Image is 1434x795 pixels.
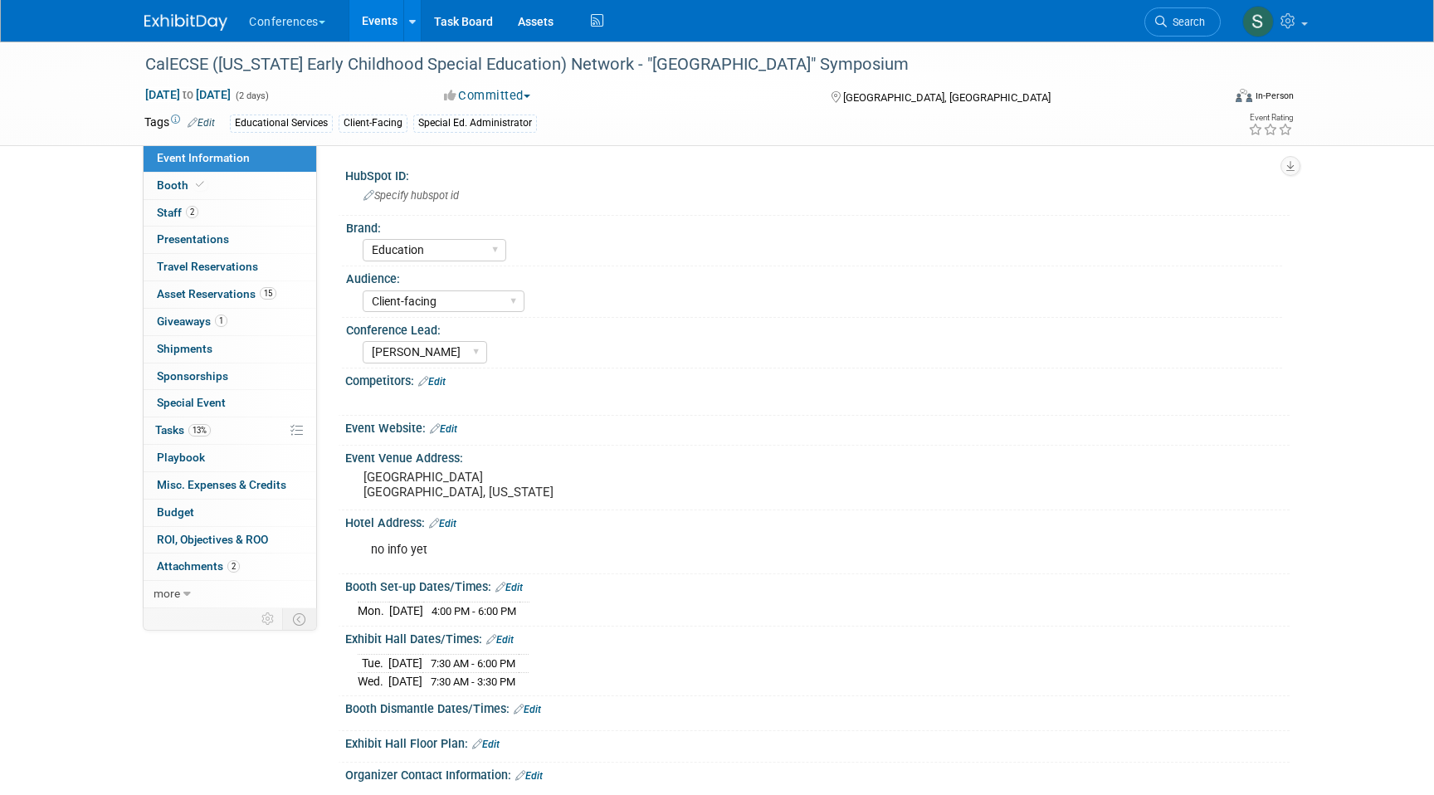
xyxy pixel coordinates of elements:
[144,472,316,499] a: Misc. Expenses & Credits
[486,634,514,646] a: Edit
[196,180,204,189] i: Booth reservation complete
[515,770,543,782] a: Edit
[180,88,196,101] span: to
[157,451,205,464] span: Playbook
[144,254,316,280] a: Travel Reservations
[157,232,229,246] span: Presentations
[144,554,316,580] a: Attachments2
[429,518,456,529] a: Edit
[346,266,1282,287] div: Audience:
[144,445,316,471] a: Playbook
[144,417,316,444] a: Tasks13%
[345,627,1290,648] div: Exhibit Hall Dates/Times:
[358,655,388,673] td: Tue.
[438,87,537,105] button: Committed
[144,14,227,31] img: ExhibitDay
[234,90,269,101] span: (2 days)
[139,50,1196,80] div: CalECSE ([US_STATE] Early Childhood Special Education) Network - "[GEOGRAPHIC_DATA]" Symposium
[188,424,211,437] span: 13%
[1167,16,1205,28] span: Search
[431,676,515,688] span: 7:30 AM - 3:30 PM
[1255,90,1294,102] div: In-Person
[431,657,515,670] span: 7:30 AM - 6:00 PM
[144,145,316,172] a: Event Information
[215,315,227,327] span: 1
[1236,89,1252,102] img: Format-Inperson.png
[345,696,1290,718] div: Booth Dismantle Dates/Times:
[514,704,541,715] a: Edit
[260,287,276,300] span: 15
[389,602,423,620] td: [DATE]
[1248,114,1293,122] div: Event Rating
[157,260,258,273] span: Travel Reservations
[157,315,227,328] span: Giveaways
[157,505,194,519] span: Budget
[157,206,198,219] span: Staff
[144,281,316,308] a: Asset Reservations15
[358,602,389,620] td: Mon.
[345,574,1290,596] div: Booth Set-up Dates/Times:
[157,287,276,300] span: Asset Reservations
[495,582,523,593] a: Edit
[346,318,1282,339] div: Conference Lead:
[388,655,422,673] td: [DATE]
[144,227,316,253] a: Presentations
[843,91,1051,104] span: [GEOGRAPHIC_DATA], [GEOGRAPHIC_DATA]
[345,510,1290,532] div: Hotel Address:
[188,117,215,129] a: Edit
[472,739,500,750] a: Edit
[157,342,212,355] span: Shipments
[345,416,1290,437] div: Event Website:
[144,173,316,199] a: Booth
[283,608,317,630] td: Toggle Event Tabs
[345,163,1290,184] div: HubSpot ID:
[144,527,316,554] a: ROI, Objectives & ROO
[363,189,459,202] span: Specify hubspot id
[388,672,422,690] td: [DATE]
[144,309,316,335] a: Giveaways1
[144,500,316,526] a: Budget
[254,608,283,630] td: Personalize Event Tab Strip
[346,216,1282,237] div: Brand:
[144,200,316,227] a: Staff2
[363,470,720,500] pre: [GEOGRAPHIC_DATA] [GEOGRAPHIC_DATA], [US_STATE]
[157,151,250,164] span: Event Information
[157,369,228,383] span: Sponsorships
[157,559,240,573] span: Attachments
[358,672,388,690] td: Wed.
[144,581,316,607] a: more
[144,87,232,102] span: [DATE] [DATE]
[157,478,286,491] span: Misc. Expenses & Credits
[1144,7,1221,37] a: Search
[345,446,1290,466] div: Event Venue Address:
[155,423,211,437] span: Tasks
[227,560,240,573] span: 2
[154,587,180,600] span: more
[432,605,516,617] span: 4:00 PM - 6:00 PM
[345,763,1290,784] div: Organizer Contact Information:
[339,115,407,132] div: Client-Facing
[413,115,537,132] div: Special Ed. Administrator
[157,533,268,546] span: ROI, Objectives & ROO
[186,206,198,218] span: 2
[144,336,316,363] a: Shipments
[345,368,1290,390] div: Competitors:
[1123,86,1294,111] div: Event Format
[144,363,316,390] a: Sponsorships
[144,114,215,133] td: Tags
[418,376,446,388] a: Edit
[345,731,1290,753] div: Exhibit Hall Floor Plan:
[230,115,333,132] div: Educational Services
[359,534,1107,567] div: no info yet
[157,178,207,192] span: Booth
[430,423,457,435] a: Edit
[157,396,226,409] span: Special Event
[144,390,316,417] a: Special Event
[1242,6,1274,37] img: Sophie Buffo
